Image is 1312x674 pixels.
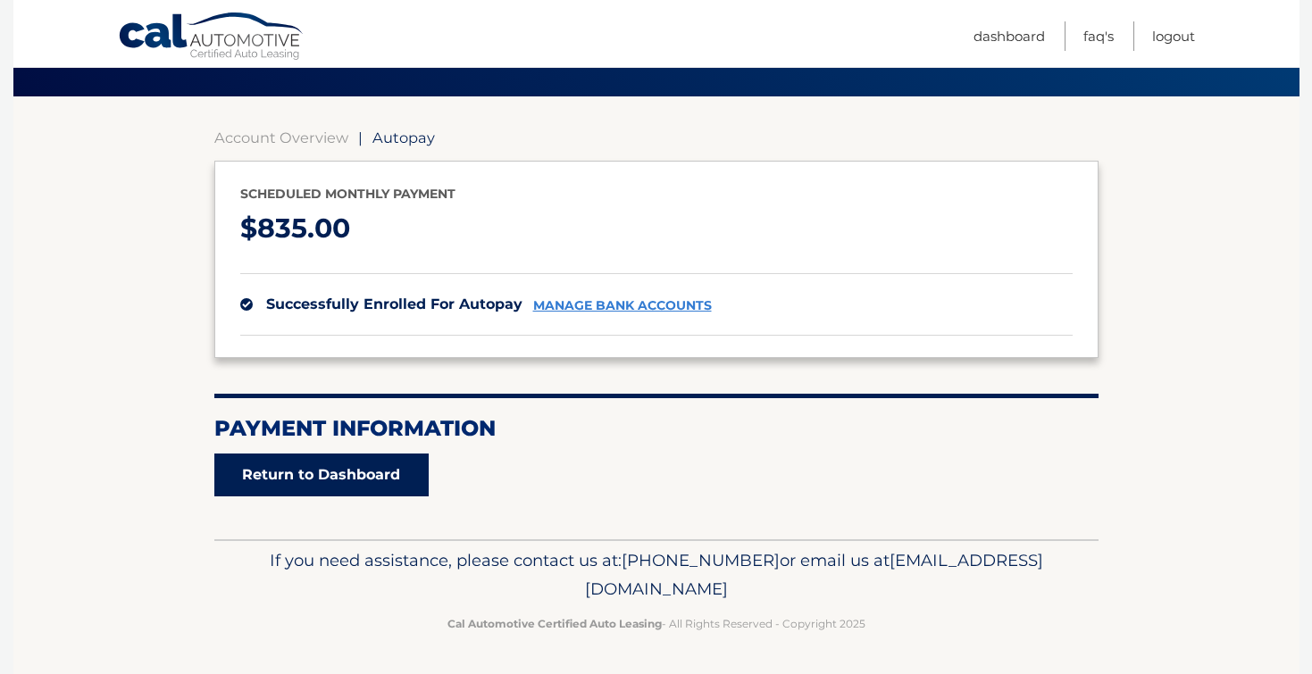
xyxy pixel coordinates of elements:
[214,453,429,496] a: Return to Dashboard
[214,129,348,146] a: Account Overview
[1083,21,1114,51] a: FAQ's
[226,614,1087,633] p: - All Rights Reserved - Copyright 2025
[372,129,435,146] span: Autopay
[358,129,363,146] span: |
[257,212,350,245] span: 835.00
[622,550,780,570] span: [PHONE_NUMBER]
[447,617,662,630] strong: Cal Automotive Certified Auto Leasing
[214,415,1099,442] h2: Payment Information
[266,295,522,312] span: successfully enrolled for autopay
[240,298,253,311] img: check.svg
[1152,21,1195,51] a: Logout
[118,12,305,63] a: Cal Automotive
[240,205,1073,253] p: $
[974,21,1045,51] a: Dashboard
[226,546,1087,603] p: If you need assistance, please contact us at: or email us at
[240,183,1073,205] p: Scheduled monthly payment
[533,298,712,313] a: manage bank accounts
